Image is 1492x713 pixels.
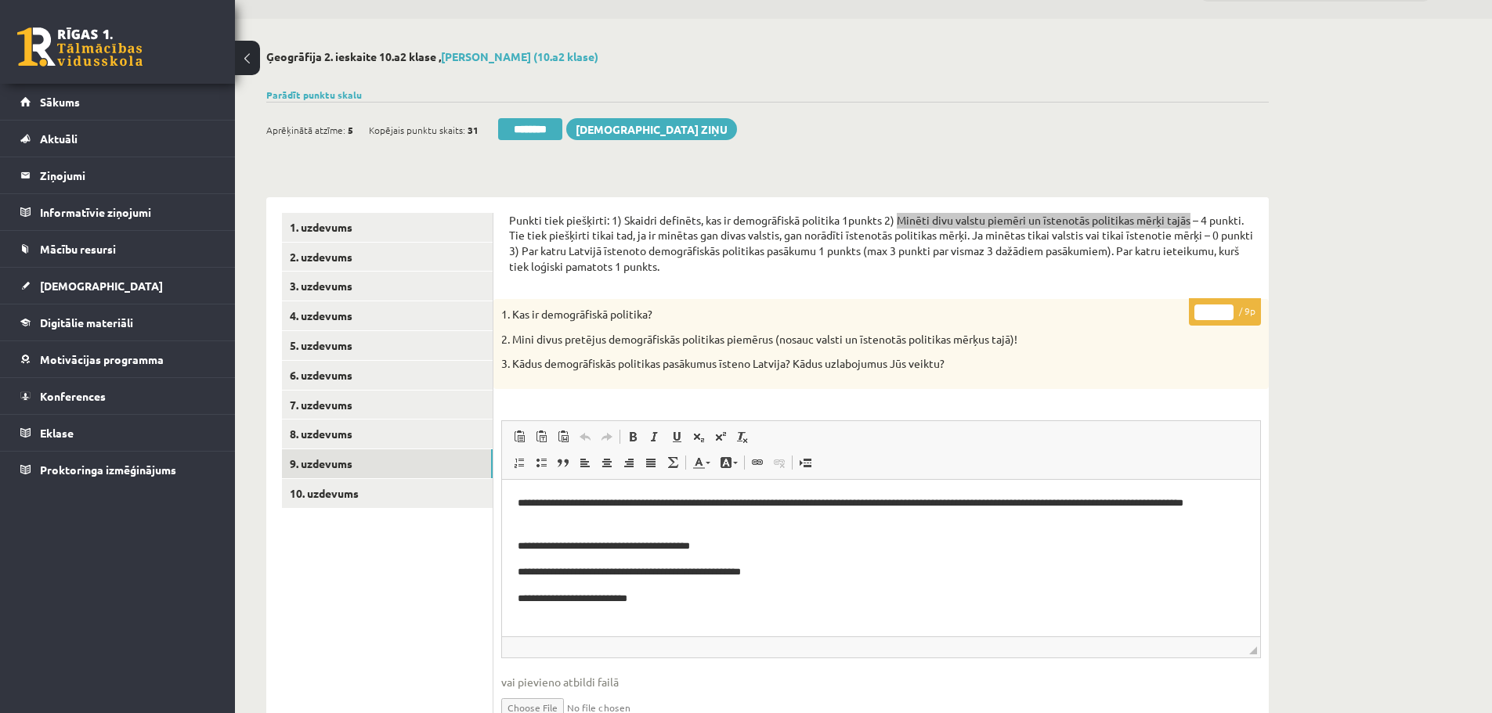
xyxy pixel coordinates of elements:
[20,121,215,157] a: Aktuāli
[40,194,215,230] legend: Informatīvie ziņojumi
[618,452,640,473] a: Izlīdzināt pa labi
[282,479,493,508] a: 10. uzdevums
[40,95,80,109] span: Sākums
[282,361,493,390] a: 6. uzdevums
[566,118,737,140] a: [DEMOGRAPHIC_DATA] ziņu
[282,301,493,330] a: 4. uzdevums
[17,27,143,67] a: Rīgas 1. Tālmācības vidusskola
[20,157,215,193] a: Ziņojumi
[20,378,215,414] a: Konferences
[282,272,493,301] a: 3. uzdevums
[1249,646,1257,654] span: Mērogot
[20,194,215,230] a: Informatīvie ziņojumi
[266,88,362,101] a: Parādīt punktu skalu
[508,452,530,473] a: Ievietot/noņemt numurētu sarakstu
[501,674,1261,690] span: vai pievieno atbildi failā
[40,131,78,146] span: Aktuāli
[282,420,493,448] a: 8. uzdevums
[596,452,618,473] a: Centrēti
[40,315,133,329] span: Digitālie materiāli
[501,356,1183,372] p: 3. Kādus demogrāfiskās politikas pasākumus īsteno Latvija? Kādus uzlabojumus Jūs veiktu?
[20,84,215,120] a: Sākums
[282,331,493,360] a: 5. uzdevums
[596,427,618,447] a: Atkārtot (vadīšanas taustiņš+Y)
[644,427,666,447] a: Slīpraksts (vadīšanas taustiņš+I)
[768,452,790,473] a: Atsaistīt
[40,279,163,293] span: [DEMOGRAPHIC_DATA]
[509,213,1253,274] p: Punkti tiek piešķirti: 1) Skaidri definēts, kas ir demogrāfiskā politika 1punkts 2) Minēti divu v...
[282,243,493,272] a: 2. uzdevums
[369,118,465,142] span: Kopējais punktu skaits:
[732,427,753,447] a: Noņemt stilus
[688,452,715,473] a: Teksta krāsa
[468,118,479,142] span: 31
[266,118,345,142] span: Aprēķinātā atzīme:
[348,118,353,142] span: 5
[794,452,816,473] a: Ievietot lapas pārtraukumu drukai
[441,49,598,63] a: [PERSON_NAME] (10.a2 klase)
[640,452,662,473] a: Izlīdzināt malas
[574,452,596,473] a: Izlīdzināt pa kreisi
[282,213,493,242] a: 1. uzdevums
[530,452,552,473] a: Ievietot/noņemt sarakstu ar aizzīmēm
[710,427,732,447] a: Augšraksts
[530,427,552,447] a: Ievietot kā vienkāršu tekstu (vadīšanas taustiņš+pārslēgšanas taustiņš+V)
[574,427,596,447] a: Atcelt (vadīšanas taustiņš+Z)
[20,415,215,451] a: Eklase
[266,50,1269,63] h2: Ģeogrāfija 2. ieskaite 10.a2 klase ,
[20,231,215,267] a: Mācību resursi
[282,449,493,478] a: 9. uzdevums
[20,341,215,377] a: Motivācijas programma
[20,304,215,340] a: Digitālie materiāli
[40,157,215,193] legend: Ziņojumi
[20,268,215,304] a: [DEMOGRAPHIC_DATA]
[40,352,164,366] span: Motivācijas programma
[40,426,74,440] span: Eklase
[715,452,742,473] a: Fona krāsa
[501,332,1183,347] p: 2. Mini divus pretējus demogrāfiskās politikas piemērus (nosauc valsti un īstenotās politikas mēr...
[501,307,1183,322] p: 1. Kas ir demogrāfiskā politika?
[1189,298,1261,326] p: / 9p
[508,427,530,447] a: Ielīmēt (vadīšanas taustiņš+V)
[40,463,176,477] span: Proktoringa izmēģinājums
[662,452,684,473] a: Math
[40,242,116,256] span: Mācību resursi
[746,452,768,473] a: Saite (vadīšanas taustiņš+K)
[552,452,574,473] a: Bloka citāts
[552,427,574,447] a: Ievietot no Worda
[16,16,741,32] body: Bagātinātā teksta redaktors, wiswyg-editor-47433983883720-1760506789-405
[688,427,710,447] a: Apakšraksts
[20,452,215,488] a: Proktoringa izmēģinājums
[622,427,644,447] a: Treknraksts (vadīšanas taustiņš+B)
[282,391,493,420] a: 7. uzdevums
[666,427,688,447] a: Pasvītrojums (vadīšanas taustiņš+U)
[502,480,1260,636] iframe: Bagātinātā teksta redaktors, wiswyg-editor-user-answer-47433903951800
[40,389,106,403] span: Konferences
